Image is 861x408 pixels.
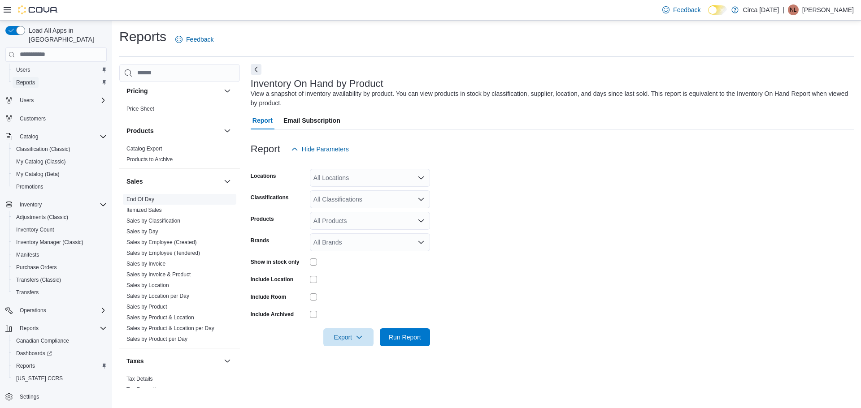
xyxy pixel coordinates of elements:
[172,30,217,48] a: Feedback
[9,168,110,180] button: My Catalog (Beta)
[9,155,110,168] button: My Catalog (Classic)
[251,276,293,283] label: Include Location
[16,251,39,258] span: Manifests
[126,336,187,342] a: Sales by Product per Day
[9,261,110,274] button: Purchase Orders
[13,237,107,248] span: Inventory Manager (Classic)
[16,146,70,153] span: Classification (Classic)
[2,304,110,317] button: Operations
[16,158,66,165] span: My Catalog (Classic)
[13,156,107,167] span: My Catalog (Classic)
[13,169,107,180] span: My Catalog (Beta)
[788,4,799,15] div: Natasha Livermore
[16,131,107,142] span: Catalog
[126,177,143,186] h3: Sales
[9,76,110,89] button: Reports
[16,264,57,271] span: Purchase Orders
[251,215,274,223] label: Products
[13,64,107,75] span: Users
[126,156,173,163] span: Products to Archive
[743,4,779,15] p: Circa [DATE]
[13,275,65,285] a: Transfers (Classic)
[16,305,107,316] span: Operations
[16,323,42,334] button: Reports
[20,97,34,104] span: Users
[9,274,110,286] button: Transfers (Classic)
[323,328,374,346] button: Export
[380,328,430,346] button: Run Report
[13,373,66,384] a: [US_STATE] CCRS
[13,335,107,346] span: Canadian Compliance
[13,348,56,359] a: Dashboards
[126,86,148,95] h3: Pricing
[16,79,35,86] span: Reports
[126,217,180,224] span: Sales by Classification
[417,196,425,203] button: Open list of options
[126,271,191,278] a: Sales by Invoice & Product
[20,133,38,140] span: Catalog
[16,391,107,402] span: Settings
[13,275,107,285] span: Transfers (Classic)
[251,64,261,75] button: Next
[126,314,194,321] a: Sales by Product & Location
[126,177,220,186] button: Sales
[13,335,73,346] a: Canadian Compliance
[13,156,70,167] a: My Catalog (Classic)
[13,249,43,260] a: Manifests
[16,113,49,124] a: Customers
[9,360,110,372] button: Reports
[2,94,110,107] button: Users
[222,86,233,96] button: Pricing
[659,1,704,19] a: Feedback
[186,35,213,44] span: Feedback
[126,106,154,112] a: Price Sheet
[16,239,83,246] span: Inventory Manager (Classic)
[20,307,46,314] span: Operations
[16,226,54,233] span: Inventory Count
[16,305,50,316] button: Operations
[126,146,162,152] a: Catalog Export
[126,387,165,393] a: Tax Exemptions
[126,228,158,235] a: Sales by Day
[16,95,37,106] button: Users
[417,239,425,246] button: Open list of options
[13,77,39,88] a: Reports
[13,373,107,384] span: Washington CCRS
[13,237,87,248] a: Inventory Manager (Classic)
[126,105,154,112] span: Price Sheet
[251,311,294,318] label: Include Archived
[13,348,107,359] span: Dashboards
[222,356,233,366] button: Taxes
[302,145,349,154] span: Hide Parameters
[13,212,72,223] a: Adjustments (Classic)
[119,194,240,348] div: Sales
[16,131,42,142] button: Catalog
[13,169,63,180] a: My Catalog (Beta)
[2,112,110,125] button: Customers
[126,250,200,256] a: Sales by Employee (Tendered)
[13,224,58,235] a: Inventory Count
[126,207,162,213] a: Itemized Sales
[13,144,107,155] span: Classification (Classic)
[790,4,796,15] span: NL
[126,282,169,288] a: Sales by Location
[251,237,269,244] label: Brands
[13,287,107,298] span: Transfers
[417,217,425,224] button: Open list of options
[126,325,214,332] span: Sales by Product & Location per Day
[16,323,107,334] span: Reports
[252,112,273,129] span: Report
[16,337,69,344] span: Canadian Compliance
[126,196,154,202] a: End Of Day
[126,292,189,300] span: Sales by Location per Day
[16,95,107,106] span: Users
[329,328,368,346] span: Export
[16,391,43,402] a: Settings
[9,286,110,299] button: Transfers
[20,201,42,208] span: Inventory
[126,249,200,257] span: Sales by Employee (Tendered)
[389,333,421,342] span: Run Report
